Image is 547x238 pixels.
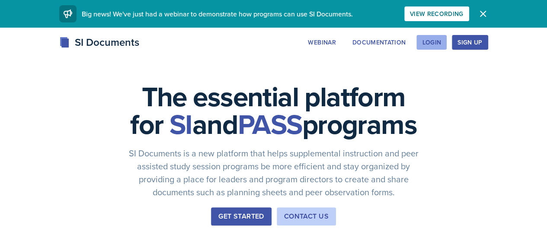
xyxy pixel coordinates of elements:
button: Login [416,35,447,50]
div: SI Documents [59,35,139,50]
div: View Recording [410,10,464,17]
button: Documentation [347,35,412,50]
div: Webinar [308,39,336,46]
button: Contact Us [277,207,336,225]
button: View Recording [404,6,469,21]
div: Documentation [352,39,406,46]
div: Contact Us [284,211,329,222]
button: Webinar [302,35,341,50]
div: Login [422,39,441,46]
button: Sign Up [452,35,488,50]
button: Get Started [211,207,271,225]
span: Big news! We've just had a webinar to demonstrate how programs can use SI Documents. [82,9,353,19]
div: Sign Up [457,39,482,46]
div: Get Started [218,211,264,222]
